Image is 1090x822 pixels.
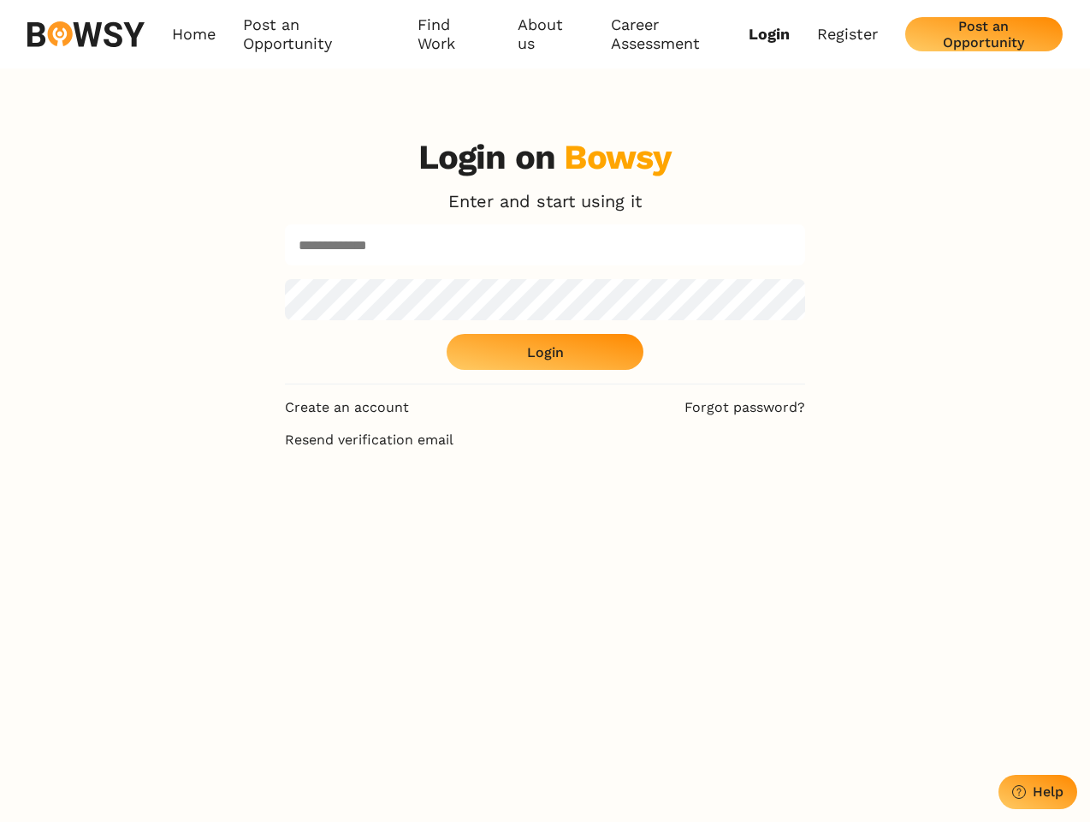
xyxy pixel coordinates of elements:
a: Register [817,25,878,44]
img: svg%3e [27,21,145,47]
button: Post an Opportunity [905,17,1063,51]
p: Enter and start using it [448,192,642,211]
a: Career Assessment [611,15,749,54]
a: Home [172,15,216,54]
h3: Login on [418,137,672,178]
div: Help [1033,783,1063,800]
div: Bowsy [564,137,672,177]
button: Help [998,775,1077,809]
a: Login [749,25,790,44]
div: Post an Opportunity [919,18,1049,51]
